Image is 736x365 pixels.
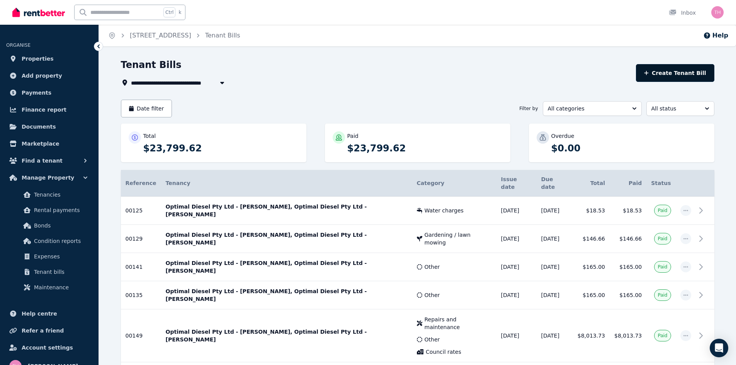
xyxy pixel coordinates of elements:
[646,101,714,116] button: All status
[166,203,408,218] p: Optimal Diesel Pty Ltd - [PERSON_NAME], Optimal Diesel Pty Ltd - [PERSON_NAME]
[658,264,667,270] span: Paid
[126,292,143,298] span: 00135
[551,132,575,140] p: Overdue
[34,221,86,230] span: Bonds
[126,180,156,186] span: Reference
[9,218,89,233] a: Bonds
[537,309,573,362] td: [DATE]
[9,249,89,264] a: Expenses
[126,333,143,339] span: 00149
[658,236,667,242] span: Paid
[573,281,610,309] td: $165.00
[34,283,86,292] span: Maintenance
[703,31,728,40] button: Help
[710,339,728,357] div: Open Intercom Messenger
[9,264,89,280] a: Tenant bills
[412,170,496,197] th: Category
[34,190,86,199] span: Tenancies
[126,236,143,242] span: 00129
[22,343,73,352] span: Account settings
[143,142,299,154] p: $23,799.62
[22,139,59,148] span: Marketplace
[537,281,573,309] td: [DATE]
[6,340,92,355] a: Account settings
[22,156,63,165] span: Find a tenant
[166,259,408,275] p: Optimal Diesel Pty Ltd - [PERSON_NAME], Optimal Diesel Pty Ltd - [PERSON_NAME]
[9,233,89,249] a: Condition reports
[610,197,646,225] td: $18.53
[6,306,92,321] a: Help centre
[646,170,675,197] th: Status
[163,7,175,17] span: Ctrl
[166,231,408,246] p: Optimal Diesel Pty Ltd - [PERSON_NAME], Optimal Diesel Pty Ltd - [PERSON_NAME]
[178,9,181,15] span: k
[6,170,92,185] button: Manage Property
[22,173,74,182] span: Manage Property
[425,231,492,246] span: Gardening / lawn mowing
[22,309,57,318] span: Help centre
[496,309,537,362] td: [DATE]
[347,132,359,140] p: Paid
[551,142,707,154] p: $0.00
[610,309,646,362] td: $8,013.73
[537,170,573,197] th: Due date
[12,7,65,18] img: RentBetter
[496,225,537,253] td: [DATE]
[34,236,86,246] span: Condition reports
[610,225,646,253] td: $146.66
[496,197,537,225] td: [DATE]
[543,101,642,116] button: All categories
[425,336,440,343] span: Other
[130,32,191,39] a: [STREET_ADDRESS]
[537,225,573,253] td: [DATE]
[610,253,646,281] td: $165.00
[658,207,667,214] span: Paid
[22,54,54,63] span: Properties
[22,122,56,131] span: Documents
[22,71,62,80] span: Add property
[548,105,626,112] span: All categories
[425,291,440,299] span: Other
[6,68,92,83] a: Add property
[496,253,537,281] td: [DATE]
[651,105,699,112] span: All status
[6,153,92,168] button: Find a tenant
[22,88,51,97] span: Payments
[610,170,646,197] th: Paid
[425,316,492,331] span: Repairs and maintenance
[9,187,89,202] a: Tenancies
[496,281,537,309] td: [DATE]
[9,202,89,218] a: Rental payments
[166,287,408,303] p: Optimal Diesel Pty Ltd - [PERSON_NAME], Optimal Diesel Pty Ltd - [PERSON_NAME]
[205,32,240,39] a: Tenant Bills
[6,119,92,134] a: Documents
[121,100,172,117] button: Date filter
[347,142,503,154] p: $23,799.62
[34,252,86,261] span: Expenses
[573,225,610,253] td: $146.66
[496,170,537,197] th: Issue date
[9,280,89,295] a: Maintenance
[166,328,408,343] p: Optimal Diesel Pty Ltd - [PERSON_NAME], Optimal Diesel Pty Ltd - [PERSON_NAME]
[573,197,610,225] td: $18.53
[6,323,92,338] a: Refer a friend
[519,105,538,112] span: Filter by
[6,85,92,100] a: Payments
[537,253,573,281] td: [DATE]
[426,348,461,356] span: Council rates
[669,9,696,17] div: Inbox
[34,205,86,215] span: Rental payments
[573,309,610,362] td: $8,013.73
[610,281,646,309] td: $165.00
[573,253,610,281] td: $165.00
[126,264,143,270] span: 00141
[425,207,464,214] span: Water charges
[636,64,714,82] button: Create Tenant Bill
[6,42,31,48] span: ORGANISE
[6,51,92,66] a: Properties
[143,132,156,140] p: Total
[99,25,250,46] nav: Breadcrumb
[6,136,92,151] a: Marketplace
[121,59,182,71] h1: Tenant Bills
[573,170,610,197] th: Total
